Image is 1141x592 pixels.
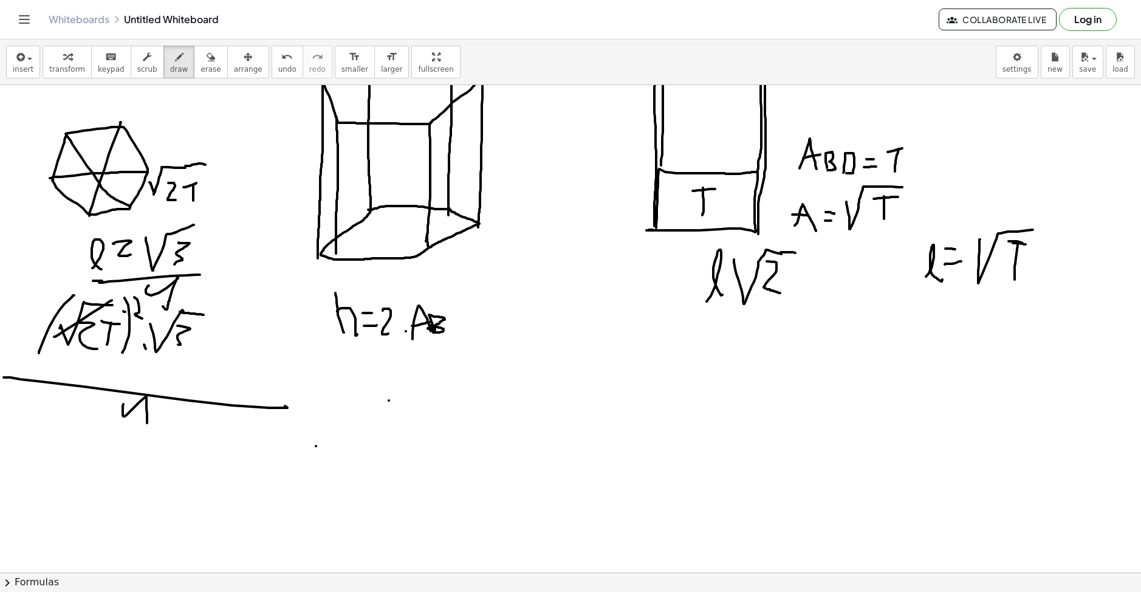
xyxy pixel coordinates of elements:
button: keyboardkeypad [91,46,131,78]
span: arrange [234,65,262,74]
i: undo [281,50,293,64]
button: erase [194,46,227,78]
button: format_sizesmaller [335,46,375,78]
span: transform [49,65,85,74]
button: insert [6,46,40,78]
span: new [1047,65,1063,74]
span: draw [170,65,188,74]
span: redo [309,65,326,74]
button: transform [43,46,92,78]
span: scrub [137,65,157,74]
button: format_sizelarger [374,46,409,78]
span: undo [278,65,296,74]
button: fullscreen [411,46,460,78]
button: arrange [227,46,269,78]
span: fullscreen [418,65,453,74]
span: Collaborate Live [949,14,1046,25]
button: draw [163,46,195,78]
button: Log in [1059,8,1117,31]
span: keypad [98,65,125,74]
button: save [1072,46,1103,78]
button: scrub [131,46,164,78]
i: format_size [349,50,360,64]
button: new [1041,46,1070,78]
span: erase [200,65,221,74]
span: smaller [341,65,368,74]
a: Whiteboards [49,13,109,26]
button: Toggle navigation [15,10,34,29]
button: redoredo [303,46,332,78]
span: save [1079,65,1096,74]
span: load [1112,65,1128,74]
button: load [1106,46,1135,78]
span: settings [1002,65,1032,74]
span: insert [13,65,33,74]
i: format_size [386,50,397,64]
span: larger [381,65,402,74]
i: keyboard [105,50,117,64]
button: Collaborate Live [939,9,1057,30]
button: settings [996,46,1038,78]
i: redo [312,50,323,64]
button: undoundo [272,46,303,78]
